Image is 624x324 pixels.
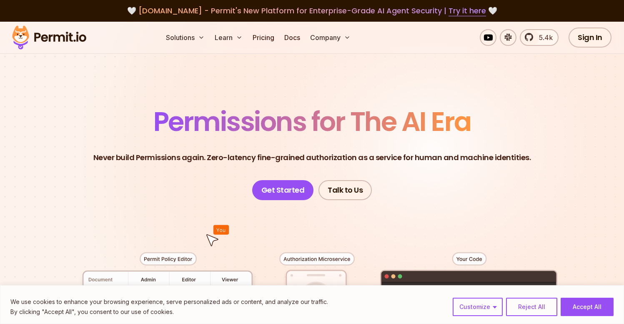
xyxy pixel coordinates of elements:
p: By clicking "Accept All", you consent to our use of cookies. [10,307,328,317]
img: Permit logo [8,23,90,52]
a: Sign In [569,28,611,48]
a: Pricing [249,29,278,46]
p: We use cookies to enhance your browsing experience, serve personalized ads or content, and analyz... [10,297,328,307]
button: Customize [453,298,503,316]
span: [DOMAIN_NAME] - Permit's New Platform for Enterprise-Grade AI Agent Security | [138,5,486,16]
button: Company [307,29,354,46]
p: Never build Permissions again. Zero-latency fine-grained authorization as a service for human and... [93,152,531,163]
a: Try it here [449,5,486,16]
a: Docs [281,29,303,46]
span: Permissions for The AI Era [153,103,471,140]
button: Learn [211,29,246,46]
button: Accept All [561,298,614,316]
div: 🤍 🤍 [20,5,604,17]
button: Reject All [506,298,557,316]
a: 5.4k [520,29,559,46]
button: Solutions [163,29,208,46]
a: Get Started [252,180,314,200]
span: 5.4k [534,33,553,43]
a: Talk to Us [318,180,372,200]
